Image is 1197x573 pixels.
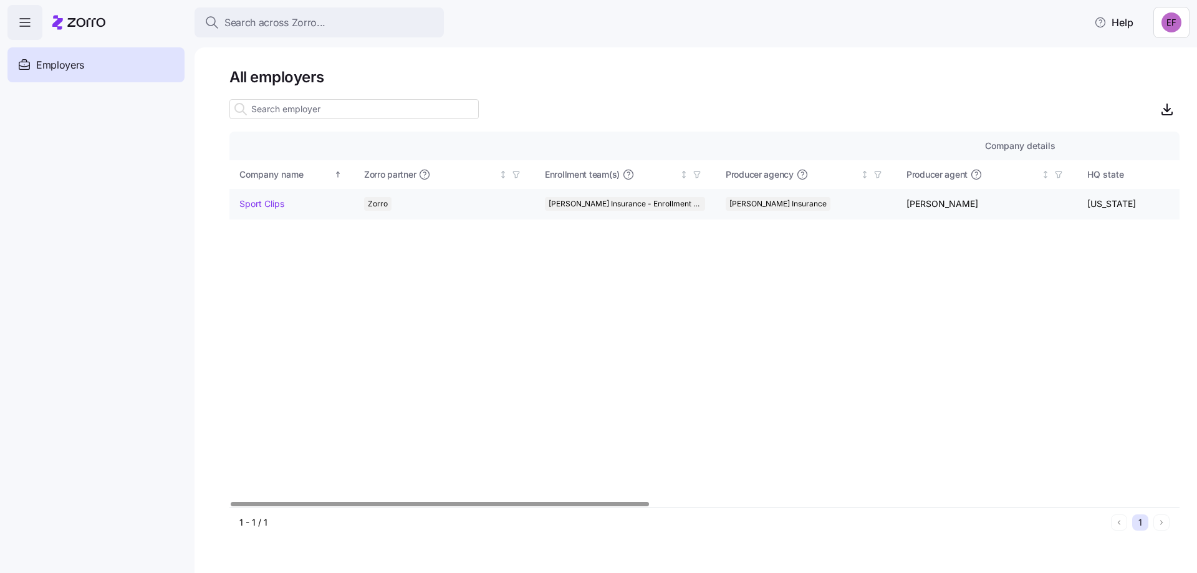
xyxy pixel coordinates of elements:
[716,160,897,189] th: Producer agencyNot sorted
[726,168,794,181] span: Producer agency
[229,160,354,189] th: Company nameSorted ascending
[1094,15,1133,30] span: Help
[229,99,479,119] input: Search employer
[1111,514,1127,531] button: Previous page
[1161,12,1181,32] img: b052bb1e3e3c52fe60c823d858401fb0
[364,168,416,181] span: Zorro partner
[229,67,1180,87] h1: All employers
[499,170,507,179] div: Not sorted
[239,198,284,210] a: Sport Clips
[897,189,1077,219] td: [PERSON_NAME]
[549,197,701,211] span: [PERSON_NAME] Insurance - Enrollment Team
[860,170,869,179] div: Not sorted
[729,197,827,211] span: [PERSON_NAME] Insurance
[545,168,620,181] span: Enrollment team(s)
[224,15,325,31] span: Search across Zorro...
[239,168,332,181] div: Company name
[1132,514,1148,531] button: 1
[334,170,342,179] div: Sorted ascending
[1084,10,1143,35] button: Help
[368,197,388,211] span: Zorro
[906,168,968,181] span: Producer agent
[535,160,716,189] th: Enrollment team(s)Not sorted
[7,47,185,82] a: Employers
[1153,514,1170,531] button: Next page
[195,7,444,37] button: Search across Zorro...
[1041,170,1050,179] div: Not sorted
[36,57,84,73] span: Employers
[680,170,688,179] div: Not sorted
[239,516,1106,529] div: 1 - 1 / 1
[354,160,535,189] th: Zorro partnerNot sorted
[897,160,1077,189] th: Producer agentNot sorted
